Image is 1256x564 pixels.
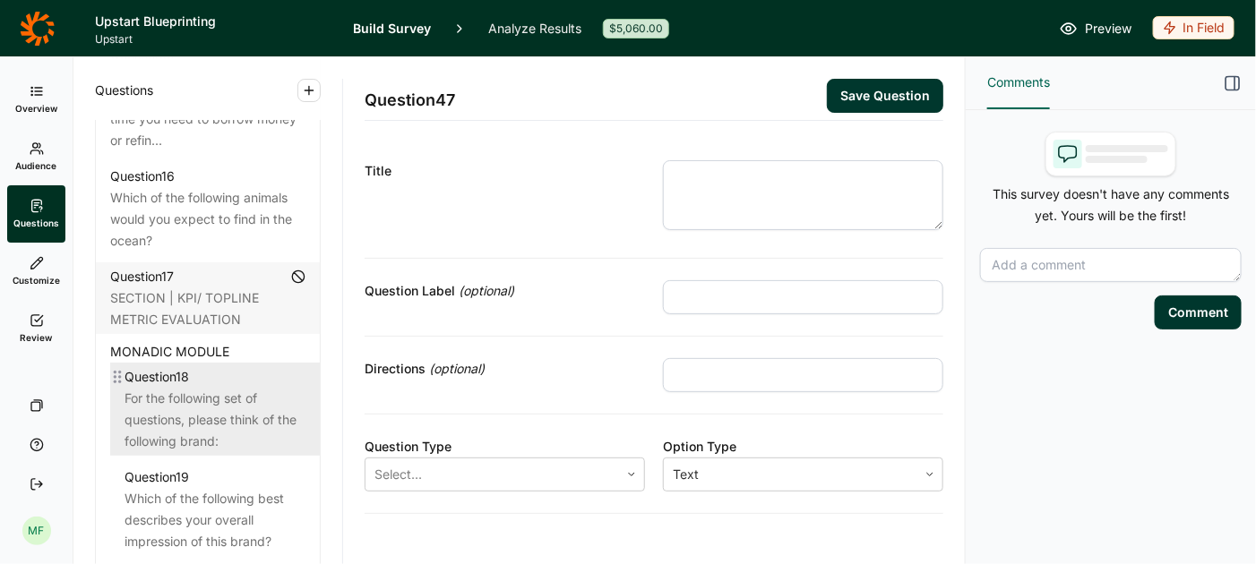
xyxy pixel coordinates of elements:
div: For the following set of questions, please think of the following brand: [125,388,305,452]
span: Comments [987,72,1050,93]
a: Overview [7,71,65,128]
div: Question Type [365,436,645,457]
p: This survey doesn't have any comments yet. Yours will be the first! [980,184,1242,226]
span: Questions [13,217,59,229]
button: In Field [1153,16,1234,41]
span: (optional) [459,280,514,302]
div: Question Label [365,280,645,302]
span: Review [21,331,53,344]
span: Questions [95,80,153,101]
button: Comments [987,57,1050,109]
span: Upstart [95,32,331,47]
a: Preview [1060,18,1131,39]
a: Review [7,300,65,357]
div: Directions [365,358,645,380]
div: Question 18 [125,366,189,388]
a: Questions [7,185,65,243]
a: Audience [7,128,65,185]
span: Preview [1085,18,1131,39]
div: Question 19 [125,466,189,488]
div: Question 17 [110,266,174,287]
span: Customize [13,274,60,286]
a: Question19Which of the following best describes your overall impression of this brand? [110,463,320,556]
div: In Field [1153,16,1234,39]
div: MF [22,517,51,545]
div: Which of the following animals would you expect to find in the ocean? [110,187,305,252]
div: SECTION | KPI/ TOPLINE METRIC EVALUATION [110,287,305,330]
h1: Upstart Blueprinting [95,11,331,32]
button: Comment [1155,295,1242,329]
button: Save Question [827,79,943,113]
div: Title [365,160,645,182]
span: Overview [15,102,57,115]
div: Question 16 [110,166,175,187]
a: Question18For the following set of questions, please think of the following brand: [110,363,320,456]
a: Question16Which of the following animals would you expect to find in the ocean? [96,162,320,255]
a: Customize [7,243,65,300]
span: (optional) [429,358,485,380]
div: $5,060.00 [603,19,669,38]
span: Audience [16,159,57,172]
a: Question17SECTION | KPI/ TOPLINE METRIC EVALUATION [96,262,320,334]
span: Question 47 [365,88,455,113]
div: Which of the following best describes your overall impression of this brand? [125,488,305,552]
span: MONADIC MODULE [110,341,229,363]
div: Option Type [663,436,943,457]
